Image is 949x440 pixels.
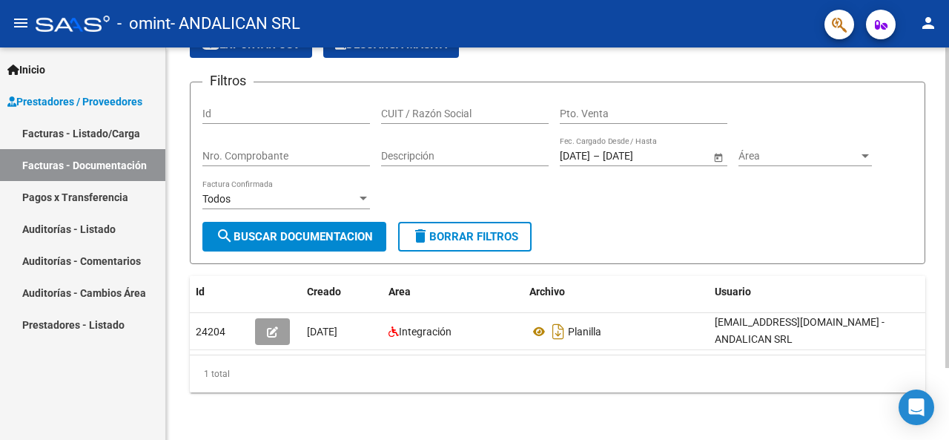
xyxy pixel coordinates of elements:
datatable-header-cell: Archivo [523,276,709,308]
span: Todos [202,193,231,205]
h3: Filtros [202,70,254,91]
mat-icon: person [919,14,937,32]
span: Usuario [715,286,751,298]
mat-icon: menu [12,14,30,32]
span: - ANDALICAN SRL [171,7,300,40]
mat-icon: delete [411,227,429,245]
span: [DATE] [307,326,337,338]
input: Fecha inicio [560,150,590,162]
div: 1 total [190,355,925,393]
button: Open calendar [710,149,726,165]
span: Creado [307,286,341,298]
datatable-header-cell: Usuario [709,276,931,308]
span: Inicio [7,62,45,78]
datatable-header-cell: Area [383,276,523,308]
button: Buscar Documentacion [202,222,386,252]
datatable-header-cell: Creado [301,276,383,308]
span: Id [196,286,205,298]
span: Borrar Filtros [411,230,518,243]
span: Prestadores / Proveedores [7,93,142,110]
mat-icon: search [216,227,234,245]
span: Área [738,150,859,162]
span: Planilla [568,326,601,338]
span: 24204 [196,326,225,338]
span: Exportar CSV [202,38,300,51]
datatable-header-cell: Id [190,276,249,308]
span: Archivo [529,286,565,298]
span: Buscar Documentacion [216,230,373,243]
span: - omint [117,7,171,40]
span: [EMAIL_ADDRESS][DOMAIN_NAME] - ANDALICAN SRL [715,316,884,345]
span: Integración [399,326,452,338]
span: Area [388,286,411,298]
button: Borrar Filtros [398,222,532,252]
div: Open Intercom Messenger [899,390,934,425]
span: – [593,150,600,162]
input: Fecha fin [603,150,675,162]
i: Descargar documento [549,320,568,344]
